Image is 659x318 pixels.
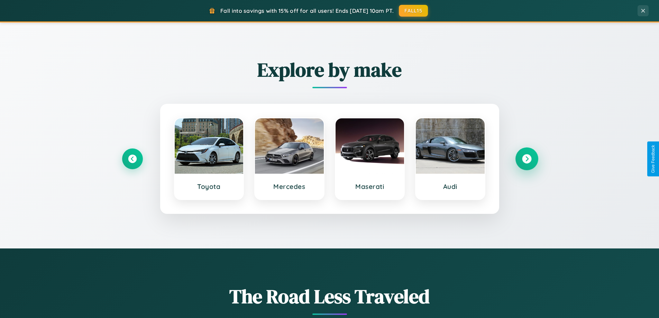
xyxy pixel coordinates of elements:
[182,182,237,191] h3: Toyota
[423,182,478,191] h3: Audi
[399,5,428,17] button: FALL15
[342,182,397,191] h3: Maserati
[122,56,537,83] h2: Explore by make
[220,7,394,14] span: Fall into savings with 15% off for all users! Ends [DATE] 10am PT.
[262,182,317,191] h3: Mercedes
[651,145,656,173] div: Give Feedback
[122,283,537,310] h1: The Road Less Traveled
